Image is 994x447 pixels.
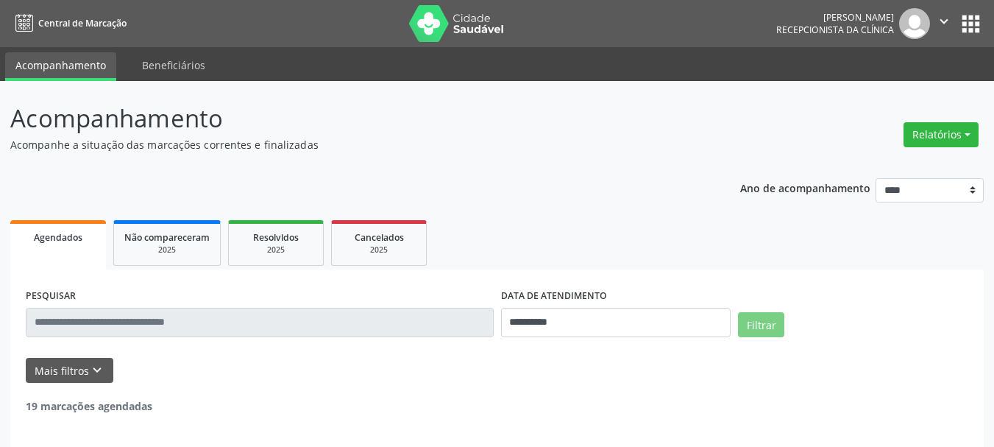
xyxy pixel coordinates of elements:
span: Não compareceram [124,231,210,244]
label: PESQUISAR [26,285,76,308]
button: Mais filtroskeyboard_arrow_down [26,358,113,384]
div: 2025 [239,244,313,256]
p: Ano de acompanhamento [740,178,870,197]
span: Cancelados [355,231,404,244]
button: Filtrar [738,312,784,337]
span: Resolvidos [253,231,299,244]
div: 2025 [342,244,416,256]
i: keyboard_arrow_down [89,362,105,379]
p: Acompanhamento [10,100,692,137]
div: [PERSON_NAME] [776,11,894,24]
p: Acompanhe a situação das marcações correntes e finalizadas [10,137,692,152]
button: Relatórios [904,122,979,147]
a: Central de Marcação [10,11,127,35]
strong: 19 marcações agendadas [26,399,152,413]
span: Agendados [34,231,82,244]
a: Beneficiários [132,52,216,78]
button:  [930,8,958,39]
div: 2025 [124,244,210,256]
span: Central de Marcação [38,17,127,29]
button: apps [958,11,984,37]
i:  [936,13,952,29]
span: Recepcionista da clínica [776,24,894,36]
a: Acompanhamento [5,52,116,81]
img: img [899,8,930,39]
label: DATA DE ATENDIMENTO [501,285,607,308]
